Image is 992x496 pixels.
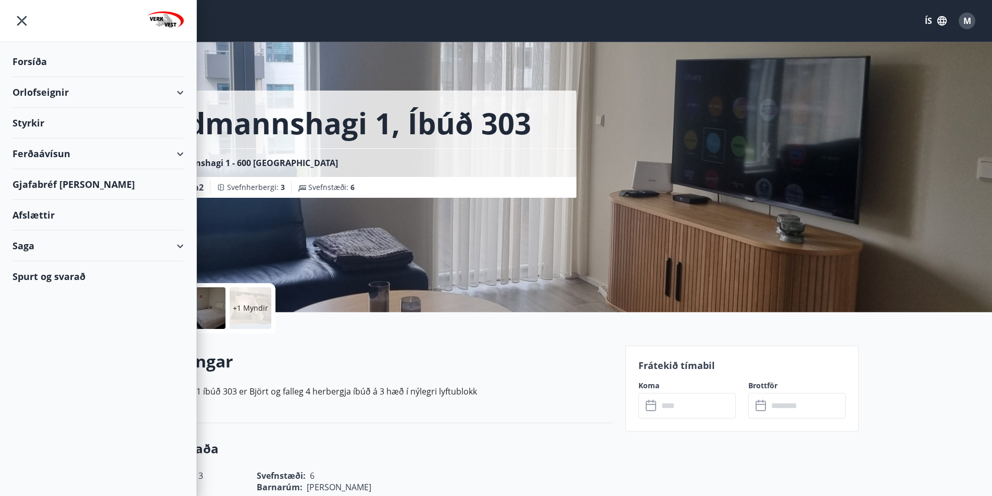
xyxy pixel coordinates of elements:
span: M [963,15,971,27]
div: Gjafabréf [PERSON_NAME] [12,169,184,200]
div: Ferðaávísun [12,138,184,169]
p: +1 Myndir [233,303,268,313]
label: Brottför [748,380,846,391]
span: Gudmannshagi 1 - 600 [GEOGRAPHIC_DATA] [159,157,338,169]
p: Gudmannshagi 1 íbúð 303 er Björt og falleg 4 herbergja íbúð á 3 hæð í nýlegri lyftublokk [134,385,613,398]
h1: Gudmannshagi 1, íbúð 303 [146,103,531,143]
div: Orlofseignir [12,77,184,108]
h3: Svefnaðstaða [134,440,613,457]
label: Koma [638,380,736,391]
div: Saga [12,231,184,261]
button: ÍS [919,11,952,30]
span: Svefnstæði : [308,182,355,193]
span: Svefnherbergi : [227,182,285,193]
h2: Upplýsingar [134,350,613,373]
span: 6 [350,182,355,192]
img: union_logo [147,11,184,32]
span: 3 [281,182,285,192]
div: Styrkir [12,108,184,138]
button: menu [12,11,31,30]
span: Barnarúm : [257,481,303,493]
span: [PERSON_NAME] [307,481,371,493]
button: M [955,8,980,33]
p: Frátekið tímabil [638,359,846,372]
div: Spurt og svarað [12,261,184,291]
div: Afslættir [12,200,184,231]
div: Forsíða [12,46,184,77]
